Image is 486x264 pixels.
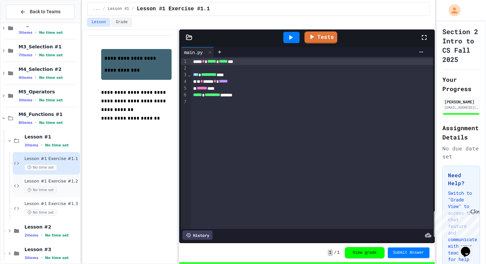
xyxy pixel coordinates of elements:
span: No time set [45,233,69,238]
span: M4_Selection #2 [19,66,79,72]
div: 3 [181,72,187,78]
span: 8 items [19,121,32,125]
button: Submit Answer [388,247,429,258]
span: No time set [45,143,69,147]
div: 2 [181,65,187,72]
div: History [182,231,213,240]
span: M6_Functions #1 [19,111,79,117]
span: 4 items [19,76,32,80]
span: 3 items [19,98,32,102]
span: Back to Teams [30,8,61,15]
span: Lesson #3 [24,246,79,252]
button: Grade [111,18,132,26]
span: No time set [24,187,57,193]
div: 6 [181,92,187,98]
span: ... [93,6,100,12]
span: No time set [39,121,63,125]
span: M5_Operators [19,89,79,95]
span: / [103,6,105,12]
div: main.py [181,47,214,57]
h3: Need Help? [448,171,474,187]
span: Lesson #1 [24,134,79,140]
h1: Section 2 Intro to CS Fall 2025 [442,27,480,64]
div: main.py [181,49,206,56]
span: Lesson #2 [24,224,79,230]
span: • [35,75,36,80]
span: • [41,142,42,148]
div: 1 [181,58,187,65]
span: • [35,97,36,103]
span: 3 items [24,256,38,260]
div: No due date set [442,144,480,160]
button: Back to Teams [6,5,75,19]
div: [PERSON_NAME] [444,99,478,105]
span: No time set [24,164,57,171]
span: • [41,255,42,260]
span: • [35,120,36,125]
span: / [334,250,337,255]
span: • [35,30,36,35]
span: 2 items [24,233,38,238]
iframe: chat widget [431,209,479,237]
a: Tests [304,31,337,43]
span: Fold line [187,72,191,77]
span: / [132,6,134,12]
span: 7 items [19,53,32,57]
span: No time set [39,30,63,35]
span: 3 items [19,30,32,35]
span: Lesson #1 Exercise #1.1 [24,156,79,162]
span: Submit Answer [393,250,424,255]
div: 4 [181,79,187,85]
span: 3 items [24,143,38,147]
span: No time set [24,209,57,216]
div: 7 [181,99,187,105]
div: Chat with us now!Close [3,3,46,42]
span: No time set [39,98,63,102]
h2: Your Progress [442,75,480,93]
div: [EMAIL_ADDRESS][DOMAIN_NAME] [444,105,478,110]
span: M3_Selection #1 [19,44,79,50]
span: • [41,233,42,238]
span: Lesson #1 [108,6,129,12]
span: 1 [337,250,340,255]
span: Lesson #1 Exercise #1.2 [24,179,79,184]
span: Lesson #1 Exercise #1.3 [24,201,79,207]
iframe: chat widget [458,238,479,257]
button: Lesson [87,18,110,26]
button: View grade [345,247,385,258]
span: • [35,52,36,58]
div: 5 [181,85,187,92]
div: My Account [442,3,462,18]
h2: Assignment Details [442,123,480,142]
span: 1 [328,249,333,256]
span: Lesson #1 Exercise #1.1 [137,5,210,13]
span: No time set [39,53,63,57]
span: No time set [45,256,69,260]
span: No time set [39,76,63,80]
